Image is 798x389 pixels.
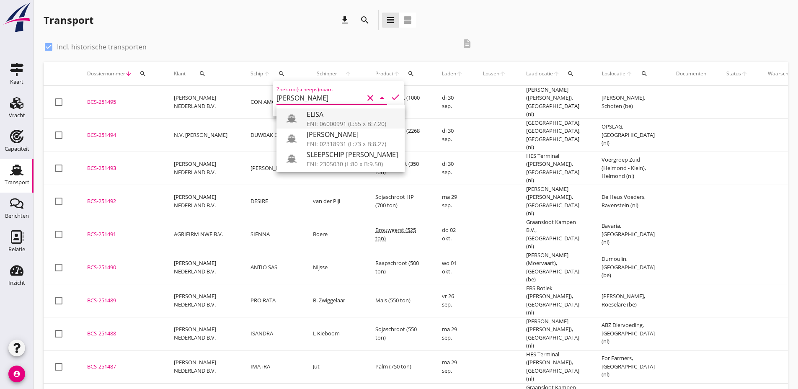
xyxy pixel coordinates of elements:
[87,330,154,338] div: BCS-251488
[432,86,473,119] td: di 30 sep.
[307,149,398,160] div: SLEEPSCHIP [PERSON_NAME]
[5,180,29,185] div: Transport
[390,92,400,102] i: check
[240,119,303,152] td: DUWBAK CHI
[591,317,666,350] td: ABZ Diervoeding, [GEOGRAPHIC_DATA] (nl)
[125,70,132,77] i: arrow_downward
[87,230,154,239] div: BCS-251491
[591,350,666,383] td: For Farmers, [GEOGRAPHIC_DATA] (nl)
[483,70,499,77] span: Lossen
[164,251,240,284] td: [PERSON_NAME] NEDERLAND B.V.
[516,350,591,383] td: HES Terminal ([PERSON_NAME]), [GEOGRAPHIC_DATA] (nl)
[365,284,432,317] td: Mais (550 ton)
[340,15,350,25] i: download
[432,185,473,218] td: ma 29 sep.
[164,218,240,251] td: AGRIFIRM NWE B.V.
[303,317,365,350] td: L Kieboom
[263,70,271,77] i: arrow_upward
[251,70,263,77] span: Schip
[240,218,303,251] td: SIENNA
[303,284,365,317] td: B. Zwiggelaar
[174,64,230,84] div: Klant
[516,317,591,350] td: [PERSON_NAME] ([PERSON_NAME]), [GEOGRAPHIC_DATA] (nl)
[432,317,473,350] td: ma 29 sep.
[591,251,666,284] td: Dumoulin, [GEOGRAPHIC_DATA] (be)
[516,86,591,119] td: [PERSON_NAME] ([PERSON_NAME]), [GEOGRAPHIC_DATA] (nl)
[741,70,748,77] i: arrow_upward
[377,93,387,103] i: arrow_drop_down
[591,119,666,152] td: OPSLAG, [GEOGRAPHIC_DATA] (nl)
[164,86,240,119] td: [PERSON_NAME] NEDERLAND B.V.
[87,131,154,139] div: BCS-251494
[240,86,303,119] td: CON AMORE
[164,284,240,317] td: [PERSON_NAME] NEDERLAND B.V.
[10,79,23,85] div: Kaart
[240,185,303,218] td: DESIRE
[526,70,553,77] span: Laadlocatie
[726,70,741,77] span: Status
[516,185,591,218] td: [PERSON_NAME] ([PERSON_NAME]), [GEOGRAPHIC_DATA] (nl)
[87,197,154,206] div: BCS-251492
[240,317,303,350] td: ISANDRA
[87,164,154,173] div: BCS-251493
[5,213,29,219] div: Berichten
[591,152,666,185] td: Voergroep Zuid (Helmond - Klein), Helmond (nl)
[87,296,154,305] div: BCS-251489
[164,350,240,383] td: [PERSON_NAME] NEDERLAND B.V.
[9,113,25,118] div: Vracht
[591,284,666,317] td: [PERSON_NAME], Roeselare (be)
[516,152,591,185] td: HES Terminal ([PERSON_NAME]), [GEOGRAPHIC_DATA] (nl)
[408,70,414,77] i: search
[432,152,473,185] td: di 30 sep.
[602,70,626,77] span: Loslocatie
[87,263,154,272] div: BCS-251490
[303,185,365,218] td: van der Pijl
[516,251,591,284] td: [PERSON_NAME] (Moervaart), [GEOGRAPHIC_DATA] (be)
[499,70,506,77] i: arrow_upward
[164,152,240,185] td: [PERSON_NAME] NEDERLAND B.V.
[591,185,666,218] td: De Heus Voeders, Ravenstein (nl)
[303,251,365,284] td: Nijsse
[365,93,375,103] i: clear
[276,91,364,105] input: Zoek op (scheeps)naam
[432,218,473,251] td: do 02 okt.
[307,139,398,148] div: ENI: 02318931 (L:73 x B:8.27)
[57,43,147,51] label: Incl. historische transporten
[44,13,93,27] div: Transport
[199,70,206,77] i: search
[456,70,463,77] i: arrow_upward
[240,350,303,383] td: IMATRA
[307,160,398,168] div: ENI: 2305030 (L:80 x B:9.50)
[403,15,413,25] i: view_agenda
[139,70,146,77] i: search
[432,350,473,383] td: ma 29 sep.
[87,70,125,77] span: Dossiernummer
[432,251,473,284] td: wo 01 okt.
[626,70,633,77] i: arrow_upward
[393,70,400,77] i: arrow_upward
[303,350,365,383] td: Jut
[313,70,341,77] span: Schipper
[365,185,432,218] td: Sojaschroot HP (700 ton)
[307,119,398,128] div: ENI: 06000991 (L:55 x B:7.20)
[8,366,25,382] i: account_circle
[303,218,365,251] td: Boere
[375,70,393,77] span: Product
[341,70,355,77] i: arrow_upward
[164,185,240,218] td: [PERSON_NAME] NEDERLAND B.V.
[87,363,154,371] div: BCS-251487
[385,15,395,25] i: view_headline
[278,70,285,77] i: search
[641,70,648,77] i: search
[591,86,666,119] td: [PERSON_NAME], Schoten (be)
[432,119,473,152] td: di 30 sep.
[2,2,32,33] img: logo-small.a267ee39.svg
[8,280,25,286] div: Inzicht
[360,15,370,25] i: search
[516,218,591,251] td: Graansloot Kampen B.V., [GEOGRAPHIC_DATA] (nl)
[240,284,303,317] td: PRO RATA
[240,251,303,284] td: ANTIO SAS
[307,129,398,139] div: [PERSON_NAME]
[375,226,416,242] span: Brouwgerst (525 ton)
[553,70,560,77] i: arrow_upward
